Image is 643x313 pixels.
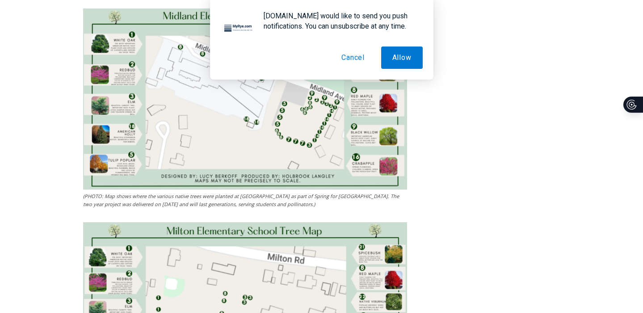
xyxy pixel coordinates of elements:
[256,11,423,31] div: [DOMAIN_NAME] would like to send you push notifications. You can unsubscribe at any time.
[83,8,407,190] img: (PHOTO: Map shows where the various native trees were planted at Midland Elementary School as par...
[330,47,376,69] button: Cancel
[83,192,407,208] figcaption: (PHOTO: Map shows where the various native trees were planted at [GEOGRAPHIC_DATA] as part of Spr...
[221,11,256,47] img: notification icon
[381,47,423,69] button: Allow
